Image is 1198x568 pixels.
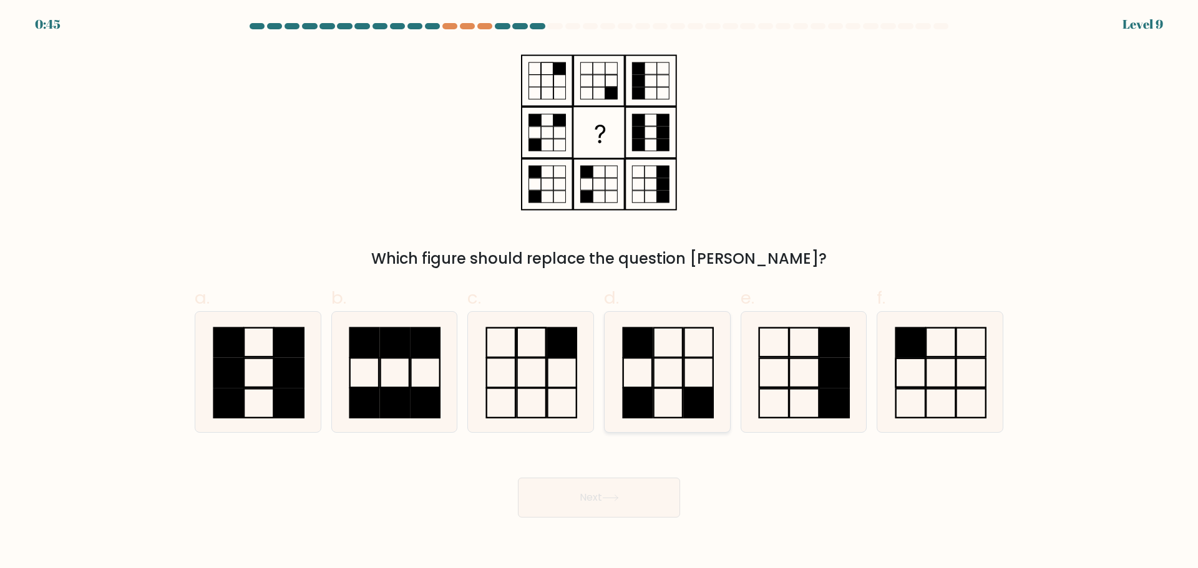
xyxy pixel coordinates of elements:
[877,286,885,310] span: f.
[741,286,754,310] span: e.
[1123,15,1163,34] div: Level 9
[202,248,996,270] div: Which figure should replace the question [PERSON_NAME]?
[331,286,346,310] span: b.
[467,286,481,310] span: c.
[604,286,619,310] span: d.
[35,15,61,34] div: 0:45
[195,286,210,310] span: a.
[518,478,680,517] button: Next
